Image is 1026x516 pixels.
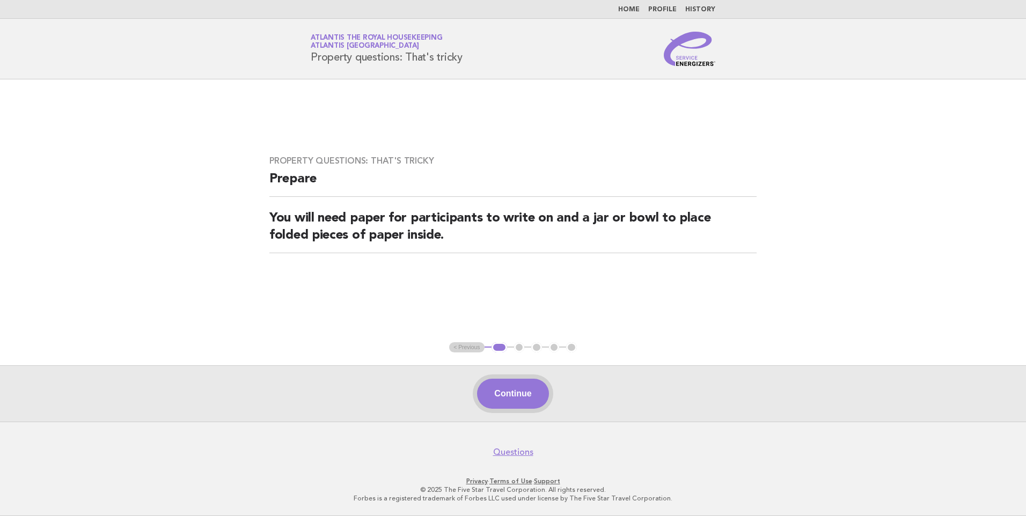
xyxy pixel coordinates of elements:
[493,447,533,458] a: Questions
[492,342,507,353] button: 1
[618,6,640,13] a: Home
[648,6,677,13] a: Profile
[685,6,715,13] a: History
[269,210,757,253] h2: You will need paper for participants to write on and a jar or bowl to place folded pieces of pape...
[311,34,442,49] a: Atlantis the Royal HousekeepingAtlantis [GEOGRAPHIC_DATA]
[466,477,488,485] a: Privacy
[664,32,715,66] img: Service Energizers
[534,477,560,485] a: Support
[185,477,841,485] p: · ·
[311,43,419,50] span: Atlantis [GEOGRAPHIC_DATA]
[185,494,841,503] p: Forbes is a registered trademark of Forbes LLC used under license by The Five Star Travel Corpora...
[311,35,463,63] h1: Property questions: That's tricky
[477,379,548,409] button: Continue
[185,485,841,494] p: © 2025 The Five Star Travel Corporation. All rights reserved.
[489,477,532,485] a: Terms of Use
[269,171,757,197] h2: Prepare
[269,156,757,166] h3: Property questions: That's tricky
